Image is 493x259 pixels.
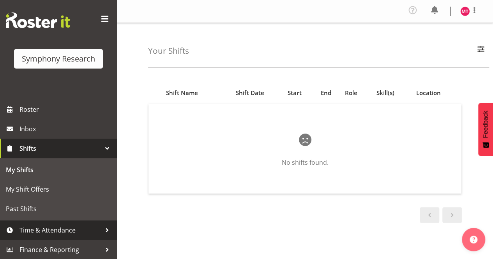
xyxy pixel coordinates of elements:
[2,199,115,218] a: Past Shifts
[6,203,111,215] span: Past Shifts
[482,111,489,138] span: Feedback
[416,88,457,97] div: Location
[19,244,101,255] span: Finance & Reporting
[19,143,101,154] span: Shifts
[19,104,113,115] span: Roster
[22,53,95,65] div: Symphony Research
[376,88,407,97] div: Skill(s)
[478,103,493,156] button: Feedback - Show survey
[345,88,368,97] div: Role
[316,88,336,97] div: End
[460,7,470,16] img: moana-tuigamala11887.jpg
[473,42,489,60] button: Filter Employees
[2,160,115,180] a: My Shifts
[282,88,307,97] div: Start
[6,12,70,28] img: Rosterit website logo
[173,158,436,167] p: No shifts found.
[166,88,218,97] div: Shift Name
[6,183,111,195] span: My Shift Offers
[19,123,113,135] span: Inbox
[6,164,111,176] span: My Shifts
[470,236,477,243] img: help-xxl-2.png
[2,180,115,199] a: My Shift Offers
[148,46,189,55] h4: Your Shifts
[227,88,273,97] div: Shift Date
[19,224,101,236] span: Time & Attendance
